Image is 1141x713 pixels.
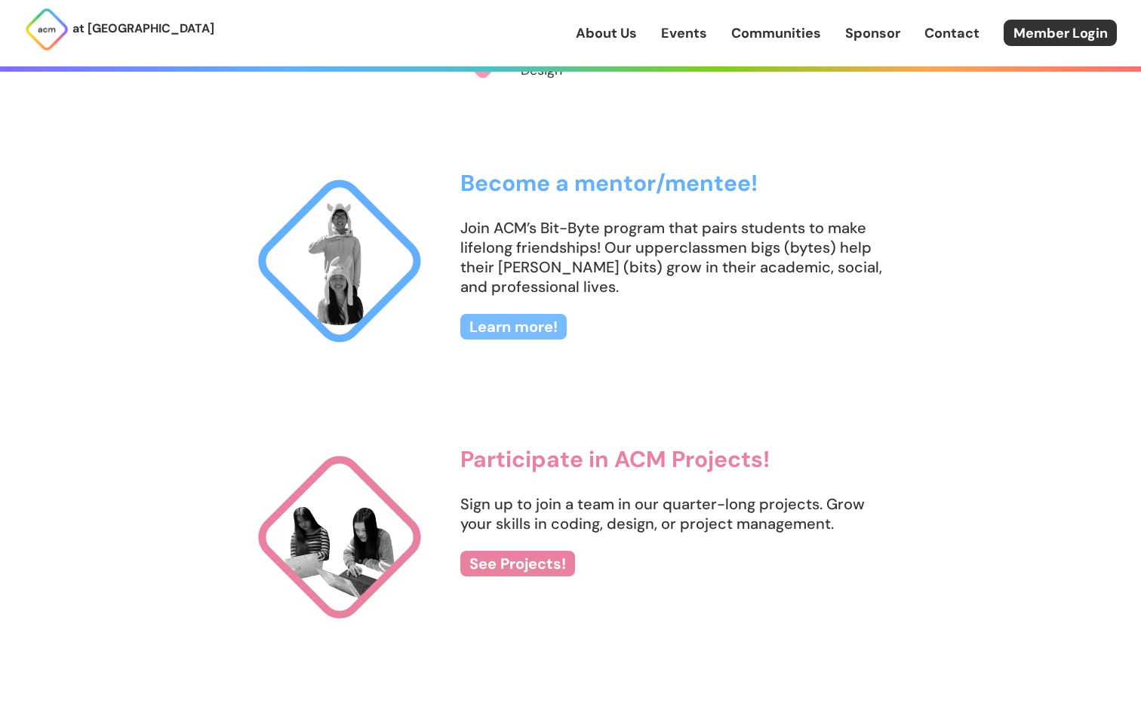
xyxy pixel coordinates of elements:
a: Sponsor [845,23,900,43]
a: Communities [731,23,821,43]
a: Member Login [1004,20,1117,46]
a: Learn more! [460,314,567,340]
p: Sign up to join a team in our quarter-long projects. Grow your skills in coding, design, or proje... [460,494,892,533]
a: See Projects! [460,551,575,576]
p: at [GEOGRAPHIC_DATA] [72,19,214,38]
a: About Us [576,23,637,43]
a: at [GEOGRAPHIC_DATA] [24,7,214,52]
h3: Participate in ACM Projects! [460,447,892,472]
p: Join ACM’s Bit-Byte program that pairs students to make lifelong friendships! Our upperclassmen b... [460,218,892,297]
img: ACM Logo [24,7,69,52]
a: Contact [924,23,980,43]
a: Events [661,23,707,43]
h3: Become a mentor/mentee! [460,171,892,195]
